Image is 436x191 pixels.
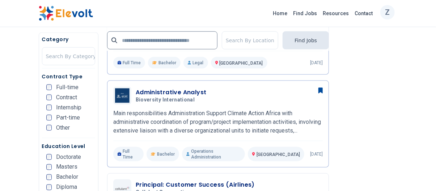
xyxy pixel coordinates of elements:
[46,164,52,170] input: Masters
[270,8,291,19] a: Home
[56,164,77,170] span: Masters
[158,60,176,66] span: Bachelor
[46,105,52,110] input: Internship
[113,87,323,161] a: Bioversity InternationalAdministrative AnalystBioversity InternationalMain responsibilities Admin...
[115,187,130,191] img: Cellulant Corporation
[46,174,52,180] input: Bachelor
[56,174,78,180] span: Bachelor
[39,6,93,21] img: Elevolt
[385,3,390,21] p: Z
[46,95,52,100] input: Contract
[56,185,77,190] span: Diploma
[183,57,208,69] p: Legal
[56,84,79,90] span: Full-time
[46,154,52,160] input: Doctorate
[46,125,52,131] input: Other
[136,88,207,97] h3: Administrative Analyst
[136,97,195,103] span: Bioversity International
[320,8,352,19] a: Resources
[136,181,255,190] h3: Principal: Customer Success (Airlines)
[46,185,52,190] input: Diploma
[56,115,80,121] span: Part-time
[310,151,323,157] p: [DATE]
[56,95,77,100] span: Contract
[56,105,81,110] span: Internship
[42,143,95,150] h5: Education Level
[157,151,175,157] span: Bachelor
[56,154,81,160] span: Doctorate
[310,60,323,66] p: [DATE]
[46,84,52,90] input: Full-time
[352,8,376,19] a: Contact
[380,5,395,19] button: Z
[182,147,245,161] p: Operations Administration
[220,61,263,66] span: [GEOGRAPHIC_DATA]
[113,109,323,135] p: Main responsibilities Administration Support Climate Action Africa with administrative coordinati...
[46,115,52,121] input: Part-time
[257,152,300,157] span: [GEOGRAPHIC_DATA]
[400,156,436,191] iframe: Chat Widget
[42,36,95,43] h5: Category
[115,88,130,103] img: Bioversity International
[56,125,70,131] span: Other
[113,57,145,69] p: Full Time
[291,8,320,19] a: Find Jobs
[283,31,329,49] button: Find Jobs
[42,73,95,80] h5: Contract Type
[113,147,144,161] p: Full Time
